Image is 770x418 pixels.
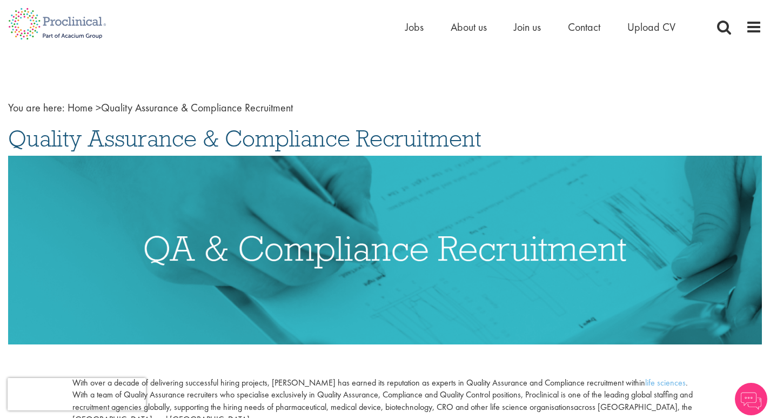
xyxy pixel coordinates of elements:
[8,378,146,410] iframe: reCAPTCHA
[8,101,65,115] span: You are here:
[68,101,293,115] span: Quality Assurance & Compliance Recruitment
[8,124,481,153] span: Quality Assurance & Compliance Recruitment
[735,383,767,415] img: Chatbot
[451,20,487,34] a: About us
[96,101,101,115] span: >
[405,20,424,34] a: Jobs
[627,20,675,34] a: Upload CV
[8,156,762,344] img: Quality Assurance & Compliance Recruitment
[514,20,541,34] a: Join us
[68,101,93,115] a: breadcrumb link to Home
[645,377,686,388] a: life sciences
[568,20,600,34] a: Contact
